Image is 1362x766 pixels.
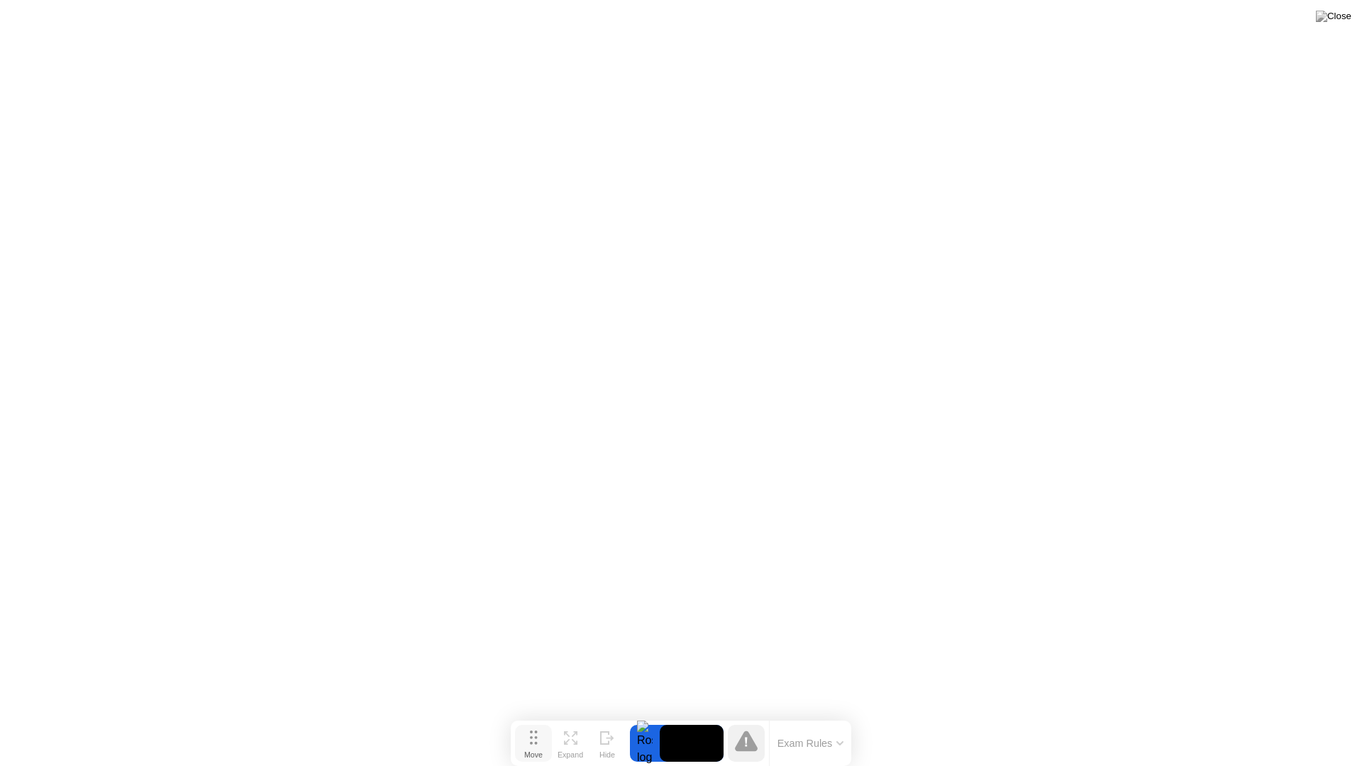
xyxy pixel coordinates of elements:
div: Expand [558,750,583,759]
div: Hide [599,750,615,759]
button: Hide [589,725,626,762]
img: Close [1316,11,1351,22]
button: Move [515,725,552,762]
button: Expand [552,725,589,762]
div: Move [524,750,543,759]
button: Exam Rules [773,737,848,750]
